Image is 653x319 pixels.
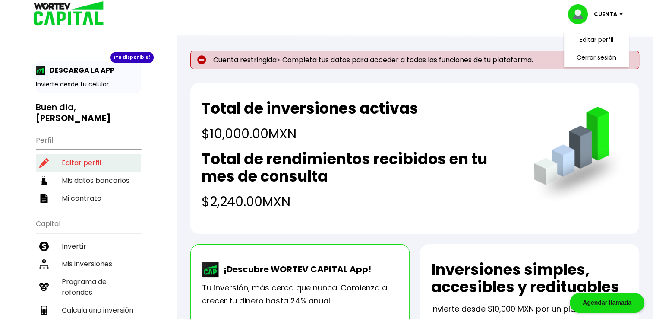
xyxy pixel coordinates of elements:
[39,282,49,292] img: recomiendanos-icon.9b8e9327.svg
[197,55,206,64] img: error-circle.027baa21.svg
[36,255,141,273] a: Mis inversiones
[568,4,594,24] img: profile-image
[530,107,628,205] img: grafica.516fef24.png
[39,158,49,168] img: editar-icon.952d3147.svg
[580,35,613,45] a: Editar perfil
[202,124,418,144] h4: $10,000.00 MXN
[39,194,49,203] img: contrato-icon.f2db500c.svg
[190,51,639,69] p: Cuenta restringida> Completa tus datos para acceder a todas las funciones de tu plataforma.
[36,102,141,124] h3: Buen día,
[219,263,371,276] p: ¡Descubre WORTEV CAPITAL App!
[431,261,628,296] h2: Inversiones simples, accesibles y redituables
[45,65,114,76] p: DESCARGA LA APP
[202,281,398,307] p: Tu inversión, más cerca que nunca. Comienza a crecer tu dinero hasta 24% anual.
[36,237,141,255] a: Invertir
[562,49,631,67] li: Cerrar sesión
[39,176,49,185] img: datos-icon.10cf9172.svg
[36,189,141,207] a: Mi contrato
[39,242,49,251] img: invertir-icon.b3b967d7.svg
[39,259,49,269] img: inversiones-icon.6695dc30.svg
[617,13,629,16] img: icon-down
[570,293,644,313] div: Agendar llamada
[39,306,49,315] img: calculadora-icon.17d418c4.svg
[36,172,141,189] a: Mis datos bancarios
[36,112,111,124] b: [PERSON_NAME]
[36,301,141,319] a: Calcula una inversión
[594,8,617,21] p: Cuenta
[202,100,418,117] h2: Total de inversiones activas
[202,192,517,211] h4: $2,240.00 MXN
[202,150,517,185] h2: Total de rendimientos recibidos en tu mes de consulta
[36,154,141,172] a: Editar perfil
[36,273,141,301] a: Programa de referidos
[202,262,219,277] img: wortev-capital-app-icon
[36,131,141,207] ul: Perfil
[36,66,45,75] img: app-icon
[36,80,141,89] p: Invierte desde tu celular
[110,52,154,63] div: ¡Ya disponible!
